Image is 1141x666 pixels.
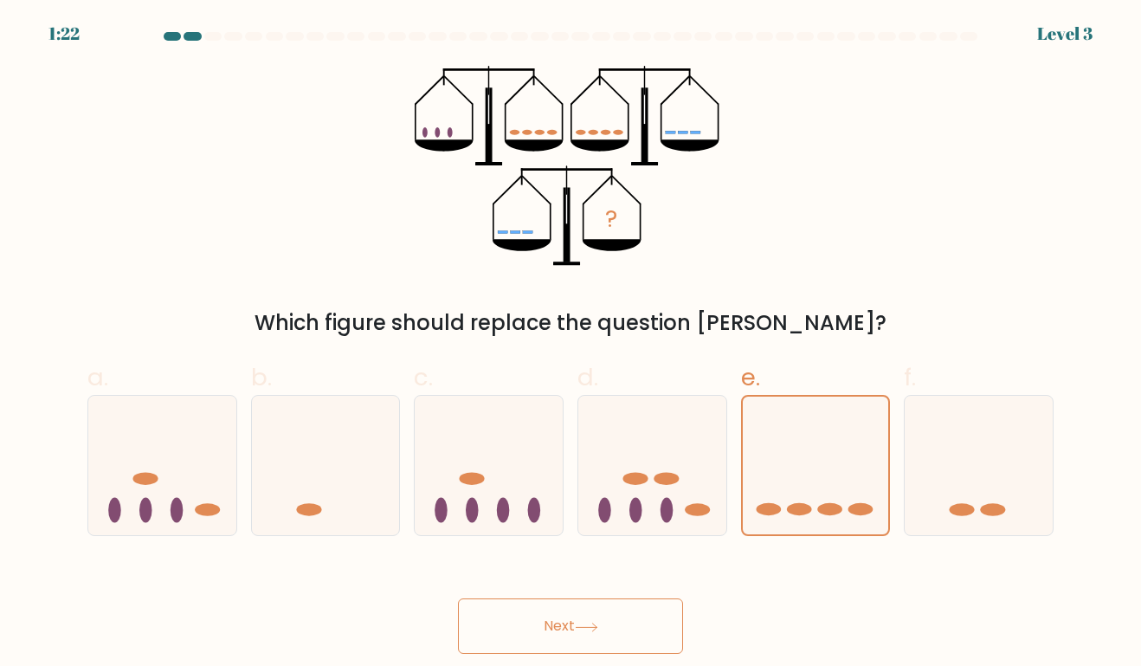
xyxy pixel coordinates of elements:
span: d. [577,360,598,394]
tspan: ? [605,204,617,236]
span: e. [741,360,760,394]
div: Level 3 [1037,21,1093,47]
span: b. [251,360,272,394]
span: f. [904,360,916,394]
span: a. [87,360,108,394]
div: 1:22 [48,21,80,47]
span: c. [414,360,433,394]
div: Which figure should replace the question [PERSON_NAME]? [98,307,1043,339]
button: Next [458,598,683,654]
